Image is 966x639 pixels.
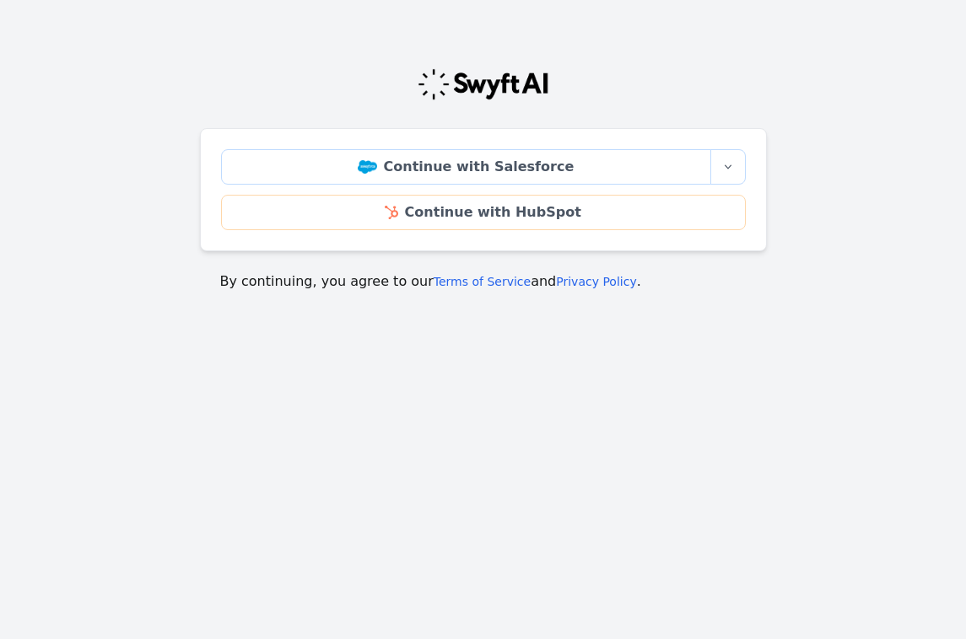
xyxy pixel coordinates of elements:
[358,160,377,174] img: Salesforce
[385,206,397,219] img: HubSpot
[221,149,711,185] a: Continue with Salesforce
[220,271,747,292] p: By continuing, you agree to our and .
[556,275,636,288] a: Privacy Policy
[417,67,550,101] img: Swyft Logo
[221,195,746,230] a: Continue with HubSpot
[434,275,531,288] a: Terms of Service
